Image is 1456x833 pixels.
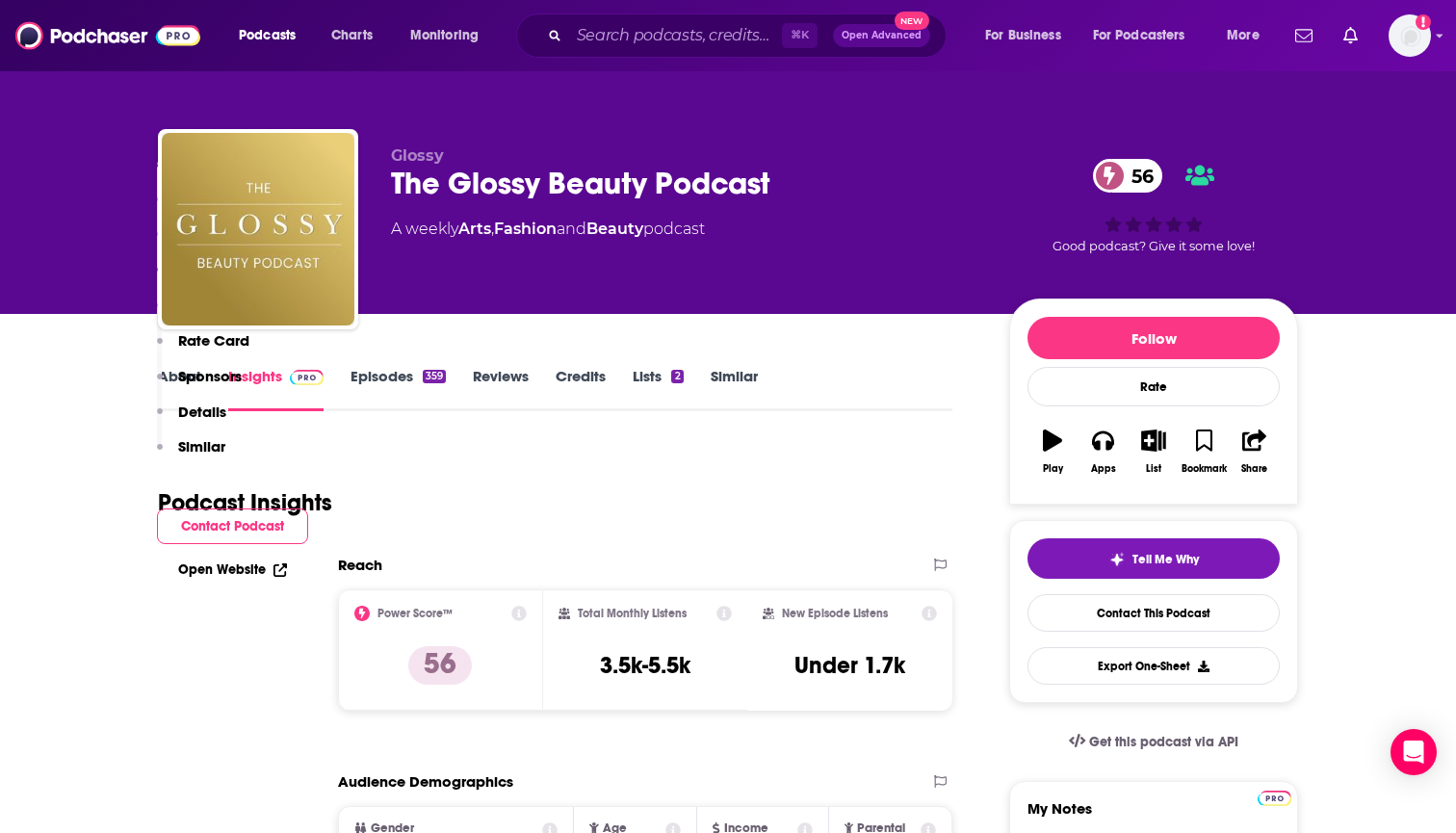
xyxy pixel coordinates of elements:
button: open menu [225,20,321,51]
h2: Audience Demographics [338,772,513,791]
h3: Under 1.7k [794,651,905,680]
a: Similar [711,367,758,411]
div: Open Intercom Messenger [1391,729,1437,775]
span: For Business [985,22,1061,49]
h2: Power Score™ [377,607,453,620]
span: Good podcast? Give it some love! [1053,239,1255,253]
a: Contact This Podcast [1027,594,1280,632]
button: Show profile menu [1389,14,1431,57]
button: open menu [397,20,504,51]
button: Play [1027,417,1078,486]
button: Contact Podcast [157,508,308,544]
span: Get this podcast via API [1089,734,1238,750]
h3: 3.5k-5.5k [600,651,690,680]
div: Search podcasts, credits, & more... [534,13,965,58]
p: Similar [178,437,225,456]
p: 56 [408,646,472,685]
span: For Podcasters [1093,22,1185,49]
p: Sponsors [178,367,242,385]
input: Search podcasts, credits, & more... [569,20,782,51]
button: Share [1230,417,1280,486]
img: Podchaser Pro [1258,791,1291,806]
button: Details [157,403,226,438]
a: Credits [556,367,606,411]
div: Share [1241,463,1267,475]
div: 359 [423,370,446,383]
a: Lists2 [633,367,683,411]
div: 2 [671,370,683,383]
button: Bookmark [1179,417,1229,486]
a: Open Website [178,561,287,578]
span: and [557,220,586,238]
a: Show notifications dropdown [1287,19,1320,52]
span: Podcasts [239,22,296,49]
button: open menu [1080,20,1213,51]
div: Play [1043,463,1063,475]
span: , [491,220,494,238]
span: New [895,12,929,30]
img: tell me why sparkle [1109,552,1125,567]
button: open menu [1213,20,1284,51]
span: Charts [331,22,373,49]
div: Bookmark [1182,463,1227,475]
label: My Notes [1027,799,1280,833]
span: Logged in as alignPR [1389,14,1431,57]
a: Episodes359 [351,367,446,411]
div: Apps [1091,463,1116,475]
span: Glossy [391,146,444,165]
span: Tell Me Why [1132,552,1199,567]
div: List [1146,463,1161,475]
img: Podchaser - Follow, Share and Rate Podcasts [15,17,200,54]
img: The Glossy Beauty Podcast [162,133,354,325]
button: tell me why sparkleTell Me Why [1027,538,1280,579]
a: Charts [319,20,384,51]
button: Export One-Sheet [1027,647,1280,685]
a: Fashion [494,220,557,238]
button: Apps [1078,417,1128,486]
div: Rate [1027,367,1280,406]
div: 56Good podcast? Give it some love! [1009,146,1298,266]
button: Follow [1027,317,1280,359]
img: User Profile [1389,14,1431,57]
button: Open AdvancedNew [833,24,930,47]
span: Monitoring [410,22,479,49]
h2: Reach [338,556,382,574]
button: Similar [157,437,225,473]
svg: Add a profile image [1416,14,1431,30]
button: Sponsors [157,367,242,403]
a: Reviews [473,367,529,411]
a: Get this podcast via API [1053,718,1254,766]
button: open menu [972,20,1085,51]
span: 56 [1112,159,1163,193]
span: Open Advanced [842,31,922,40]
a: Beauty [586,220,643,238]
a: Show notifications dropdown [1336,19,1365,52]
h2: New Episode Listens [782,607,888,620]
span: ⌘ K [782,23,818,48]
span: More [1227,22,1260,49]
a: Pro website [1258,788,1291,806]
button: List [1129,417,1179,486]
p: Details [178,403,226,421]
h2: Total Monthly Listens [578,607,687,620]
div: A weekly podcast [391,218,705,241]
a: Arts [458,220,491,238]
a: 56 [1093,159,1163,193]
